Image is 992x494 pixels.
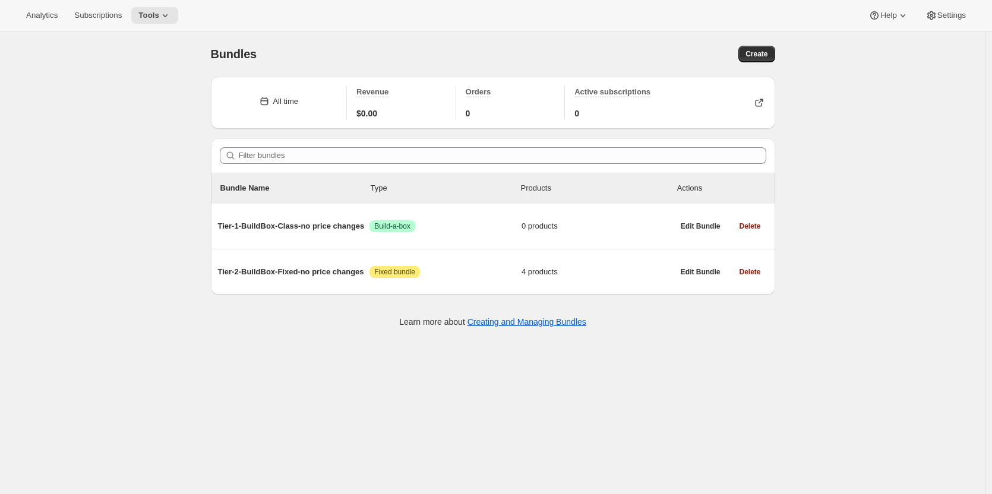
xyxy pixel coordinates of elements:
[681,267,721,277] span: Edit Bundle
[218,220,370,232] span: Tier-1-BuildBox-Class-no price changes
[466,107,470,119] span: 0
[937,11,966,20] span: Settings
[732,218,767,235] button: Delete
[739,267,760,277] span: Delete
[374,267,415,277] span: Fixed bundle
[952,442,980,470] iframe: Intercom live chat
[211,47,257,61] span: Bundles
[131,7,178,24] button: Tools
[374,221,410,231] span: Build-a-box
[67,7,129,24] button: Subscriptions
[677,182,766,194] div: Actions
[26,11,58,20] span: Analytics
[19,7,65,24] button: Analytics
[218,266,370,278] span: Tier-2-BuildBox-Fixed-no price changes
[745,49,767,59] span: Create
[674,264,728,280] button: Edit Bundle
[74,11,122,20] span: Subscriptions
[138,11,159,20] span: Tools
[674,218,728,235] button: Edit Bundle
[356,107,377,119] span: $0.00
[273,96,298,107] div: All time
[681,221,721,231] span: Edit Bundle
[738,46,775,62] button: Create
[732,264,767,280] button: Delete
[522,266,674,278] span: 4 products
[861,7,915,24] button: Help
[574,87,650,96] span: Active subscriptions
[522,220,674,232] span: 0 products
[739,221,760,231] span: Delete
[574,107,579,119] span: 0
[239,147,766,164] input: Filter bundles
[356,87,388,96] span: Revenue
[399,316,586,328] p: Learn more about
[467,317,586,327] a: Creating and Managing Bundles
[880,11,896,20] span: Help
[918,7,973,24] button: Settings
[521,182,671,194] div: Products
[466,87,491,96] span: Orders
[220,182,371,194] p: Bundle Name
[371,182,521,194] div: Type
